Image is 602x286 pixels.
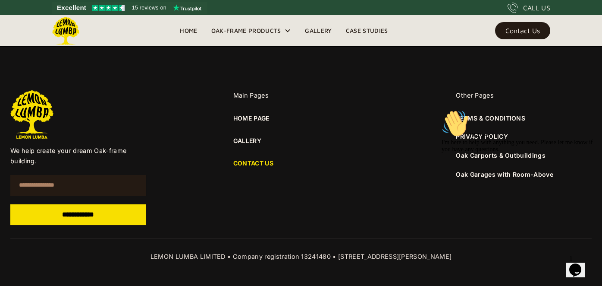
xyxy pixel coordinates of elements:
a: Contact Us [495,22,550,39]
a: Home [173,24,204,37]
div: 👋Hi There,I'm here to help with anything you need. Please let me know if you have any questions. [3,3,159,47]
a: HOME PAGE [233,114,270,123]
a: CONTACT US [233,159,369,168]
a: GALLERY [233,136,369,146]
div: Oak-Frame Products [211,25,281,36]
span: Hi There, I'm here to help with anything you need. Please let me know if you have any questions. [3,26,155,46]
div: LEMON LUMBA LIMITED • Company registration 13241480 • [STREET_ADDRESS][PERSON_NAME] [10,251,592,262]
span: 15 reviews on [132,3,166,13]
form: Email Form [10,175,146,225]
div: CALL US [523,3,550,13]
img: :wave: [3,3,31,31]
span: Excellent [57,3,86,13]
div: Main Pages [233,90,369,101]
img: Trustpilot 4.5 stars [92,5,125,11]
p: We help create your dream Oak-frame building. [10,146,146,166]
iframe: chat widget [438,106,593,247]
a: CALL US [508,3,550,13]
img: Trustpilot logo [173,4,201,11]
iframe: chat widget [566,251,593,277]
a: Gallery [298,24,339,37]
div: Other Pages [456,90,592,101]
div: Contact Us [505,28,540,34]
a: Case Studies [339,24,395,37]
a: See Lemon Lumba reviews on Trustpilot [52,2,207,14]
div: Oak-Frame Products [204,15,298,46]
